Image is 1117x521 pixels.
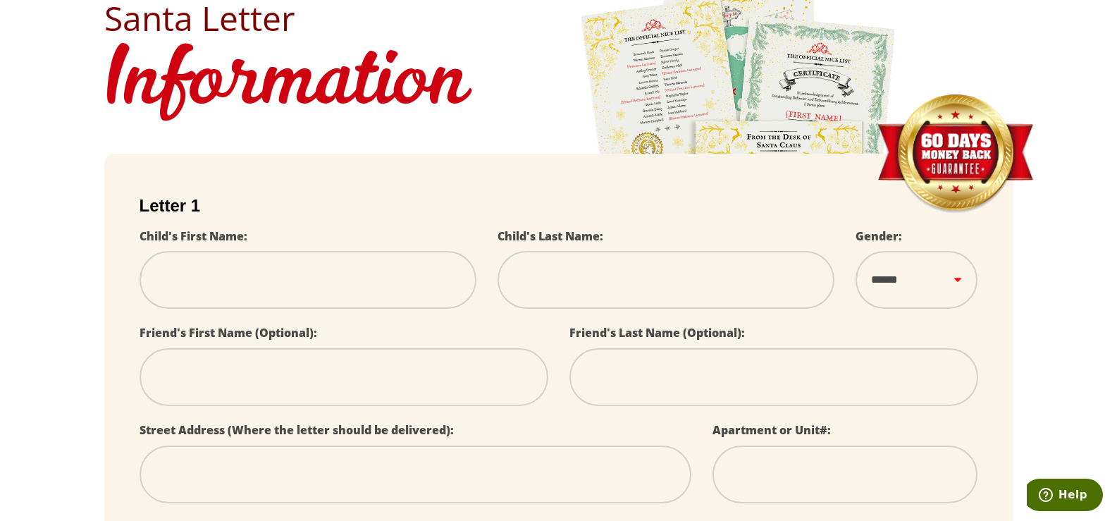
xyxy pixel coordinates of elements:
[498,228,603,244] label: Child's Last Name:
[104,35,1013,133] h1: Information
[856,228,902,244] label: Gender:
[712,422,831,438] label: Apartment or Unit#:
[140,228,247,244] label: Child's First Name:
[140,325,317,341] label: Friend's First Name (Optional):
[140,196,978,216] h2: Letter 1
[1027,479,1103,514] iframe: Opens a widget where you can find more information
[569,325,745,341] label: Friend's Last Name (Optional):
[876,94,1035,214] img: Money Back Guarantee
[140,422,454,438] label: Street Address (Where the letter should be delivered):
[104,1,1013,35] h2: Santa Letter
